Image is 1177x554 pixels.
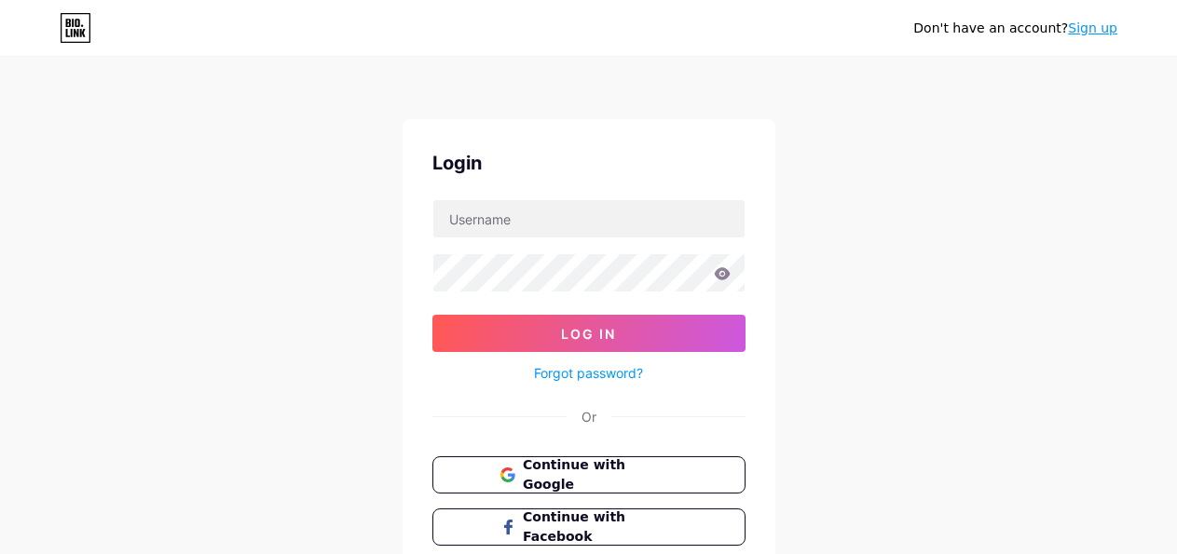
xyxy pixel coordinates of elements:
span: Log In [561,326,616,342]
button: Continue with Facebook [432,508,746,546]
button: Log In [432,315,746,352]
div: Login [432,149,746,177]
div: Or [582,407,596,426]
div: Don't have an account? [913,19,1117,38]
a: Forgot password? [534,363,643,383]
span: Continue with Facebook [523,507,677,547]
input: Username [433,200,745,237]
button: Continue with Google [432,456,746,493]
a: Sign up [1068,20,1117,35]
span: Continue with Google [523,455,677,494]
